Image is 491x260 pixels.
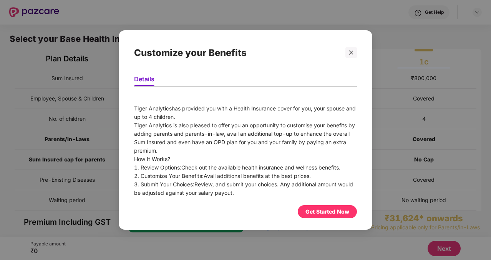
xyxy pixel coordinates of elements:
[305,207,349,216] div: Get Started Now
[134,38,338,68] div: Customize your Benefits
[348,50,354,55] span: close
[134,105,172,112] span: Tiger Analytics
[134,155,357,163] div: How It Works?
[134,75,154,86] li: Details
[134,104,357,121] div: has provided you with a Health Insurance cover for you, your spouse and up to 4 children.
[134,164,181,171] span: 1. Review Options:
[134,180,357,197] div: Review, and submit your choices. Any additional amount would be adjusted against your salary payout.
[134,172,357,180] div: Avail additional benefits at the best prices.
[134,163,357,172] div: Check out the available health insurance and wellness benefits.
[134,121,357,155] div: Tiger Analytics is also pleased to offer you an opportunity to customise your benefits by adding ...
[134,173,204,179] span: 2. Customize Your Benefits:
[134,181,194,188] span: 3. Submit Your Choices:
